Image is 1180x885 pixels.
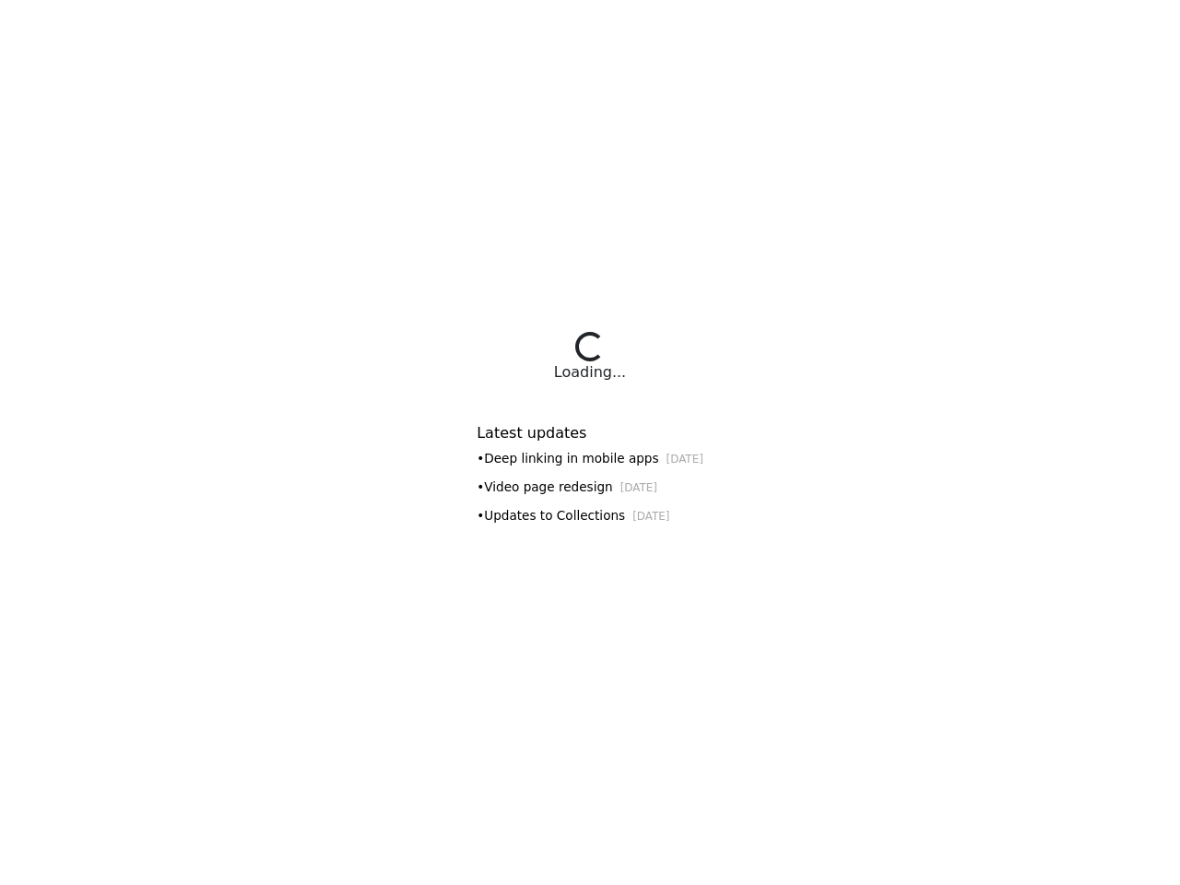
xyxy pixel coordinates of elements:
small: [DATE] [632,510,669,523]
small: [DATE] [620,481,657,494]
div: Loading... [554,361,626,383]
div: • Deep linking in mobile apps [477,449,703,468]
div: • Updates to Collections [477,506,703,525]
small: [DATE] [667,453,703,466]
div: • Video page redesign [477,478,703,497]
h6: Latest updates [477,424,703,442]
